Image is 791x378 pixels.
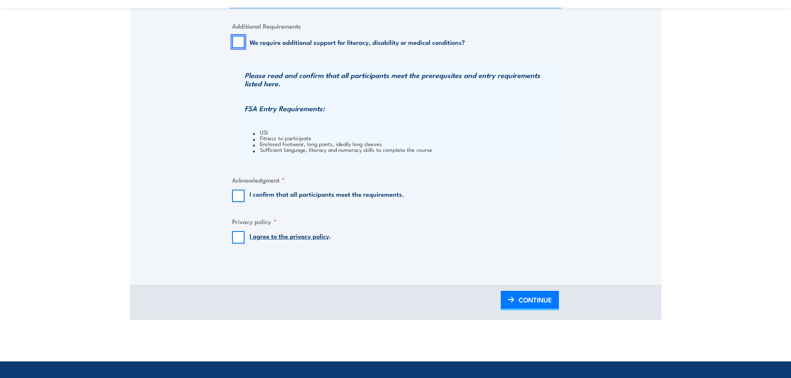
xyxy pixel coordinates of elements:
label: I confirm that all participants meet the requirements. [250,190,404,202]
legend: Acknowledgment [232,175,285,185]
li: Enclosed footwear, long pants, ideally long sleeves [253,141,557,146]
legend: Additional Requirements [232,21,301,31]
li: USI [253,129,557,135]
label: . [250,231,331,244]
h3: FSA Entry Requirements: [245,104,557,112]
li: Sufficient language, literacy and numeracy skills to complete the course [253,146,557,152]
h3: Please read and confirm that all participants meet the prerequsites and entry requirements listed... [245,71,557,88]
li: Fitness to participate [253,135,557,141]
span: CONTINUE [519,289,552,311]
a: I agree to the privacy policy [250,231,329,240]
a: CONTINUE [501,291,559,310]
label: We require additional support for literacy, disability or medical conditions? [250,38,465,46]
legend: Privacy policy [232,217,277,226]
